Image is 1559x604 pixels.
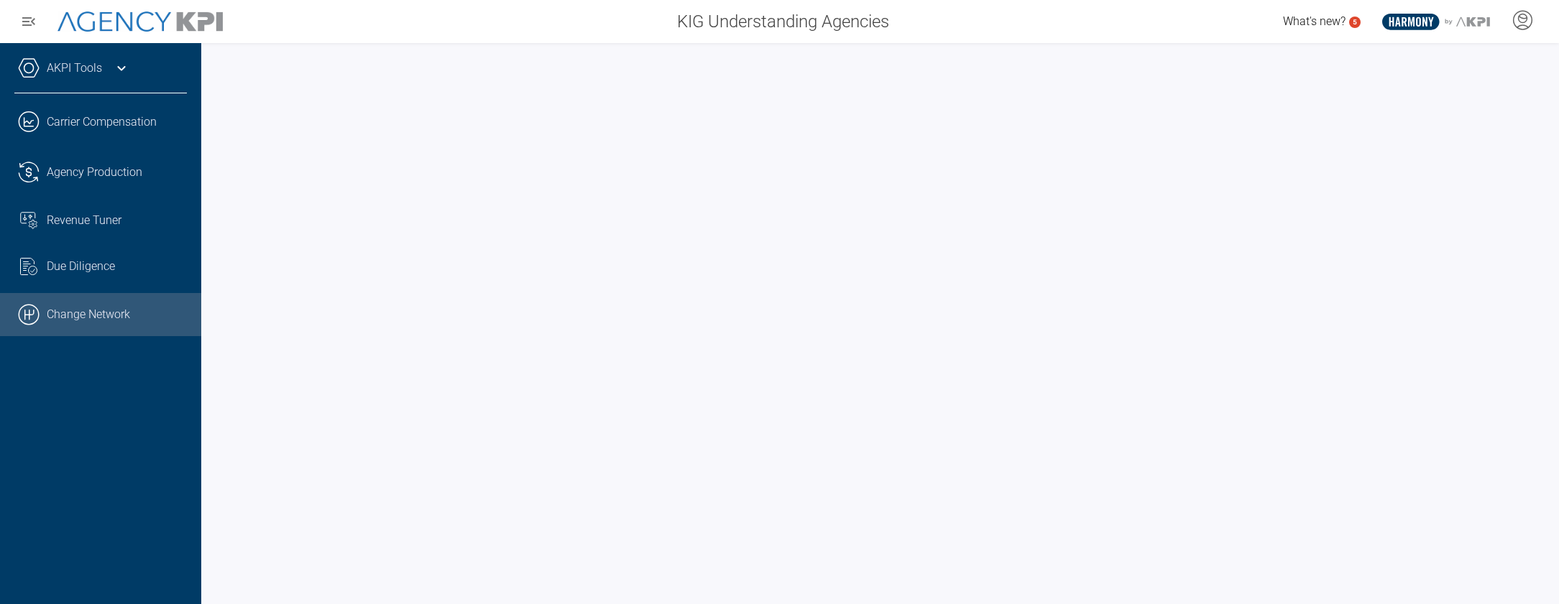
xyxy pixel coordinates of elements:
[47,212,187,229] div: Revenue Tuner
[677,9,889,34] span: KIG Understanding Agencies
[58,11,223,32] img: AgencyKPI
[47,258,187,275] div: Due Diligence
[47,164,187,181] div: Agency Production
[1353,18,1357,26] text: 5
[1283,14,1346,28] span: What's new?
[1349,17,1361,28] a: 5
[47,60,102,77] a: AKPI Tools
